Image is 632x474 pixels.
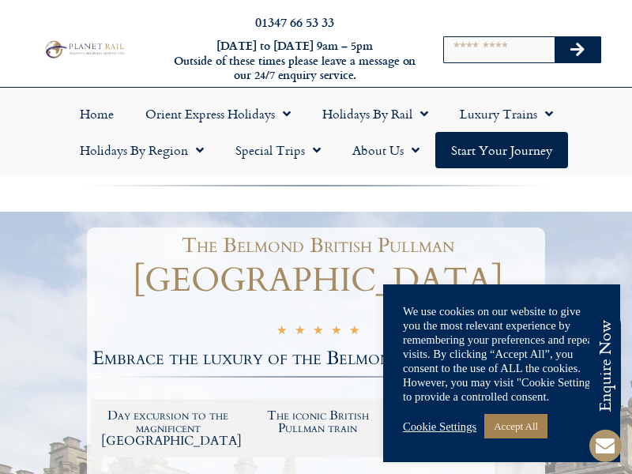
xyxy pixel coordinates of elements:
a: Holidays by Rail [307,96,444,132]
a: Holidays by Region [64,132,220,168]
a: 01347 66 53 33 [255,13,334,31]
h1: [GEOGRAPHIC_DATA] [91,264,545,297]
img: Planet Rail Train Holidays Logo [42,39,126,59]
i: ★ [313,325,323,340]
i: ★ [331,325,341,340]
div: 5/5 [276,323,359,340]
h6: [DATE] to [DATE] 9am – 5pm Outside of these times please leave a message on our 24/7 enquiry serv... [172,39,417,83]
a: Orient Express Holidays [130,96,307,132]
a: Luxury Trains [444,96,569,132]
h2: Day excursion to the magnificent [GEOGRAPHIC_DATA] [101,409,235,447]
i: ★ [349,325,359,340]
a: Special Trips [220,132,337,168]
a: Cookie Settings [403,419,476,434]
a: Start your Journey [435,132,568,168]
nav: Menu [8,96,624,168]
i: ★ [276,325,287,340]
a: Accept All [484,414,547,438]
h1: The Belmond British Pullman [99,235,537,256]
div: We use cookies on our website to give you the most relevant experience by remembering your prefer... [403,304,600,404]
i: ★ [295,325,305,340]
a: About Us [337,132,435,168]
button: Search [555,37,600,62]
h2: The iconic British Pullman train [251,409,386,434]
h2: Embrace the luxury of the Belmond British Pullman [91,349,545,368]
a: Home [64,96,130,132]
